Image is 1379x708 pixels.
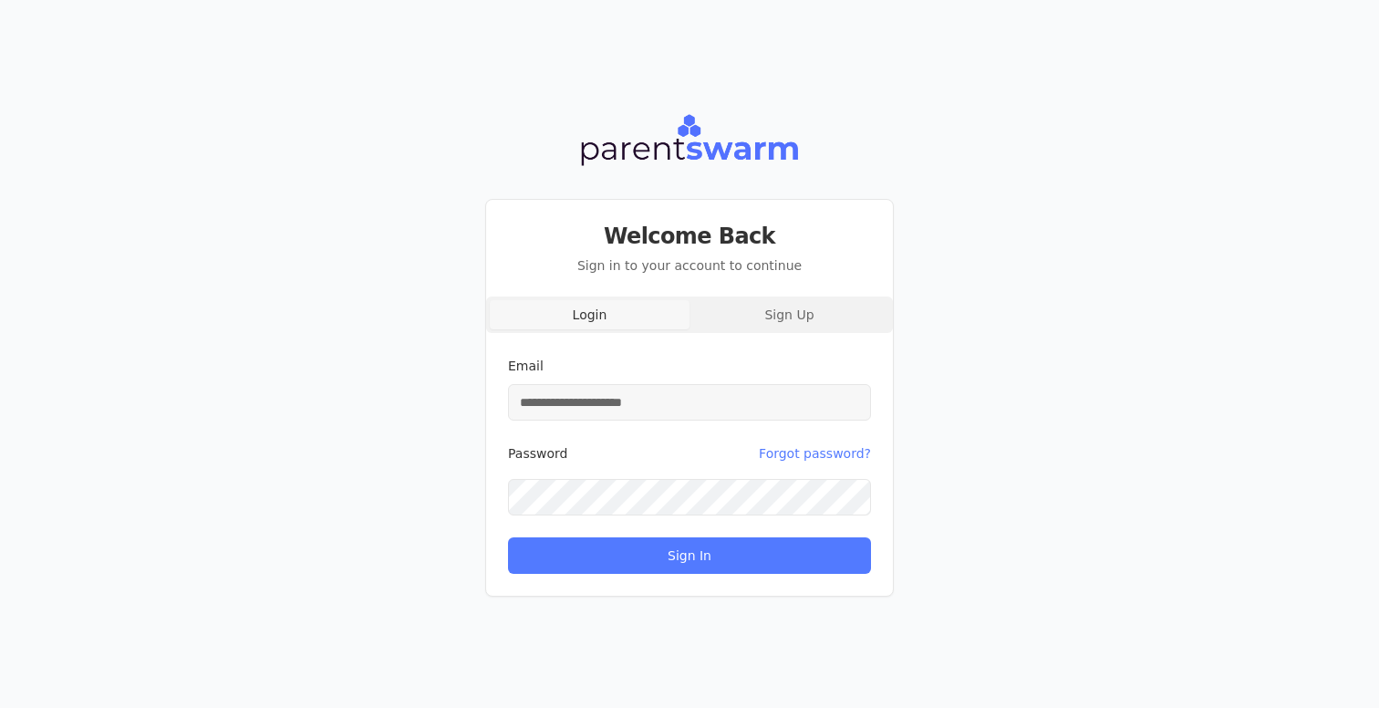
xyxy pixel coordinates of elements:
[759,435,871,472] button: Forgot password?
[689,300,889,329] button: Sign Up
[508,359,544,373] label: Email
[508,256,871,275] p: Sign in to your account to continue
[508,222,871,251] h3: Welcome Back
[579,111,800,170] img: Parentswarm
[508,537,871,574] button: Sign In
[490,300,689,329] button: Login
[508,447,567,460] label: Password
